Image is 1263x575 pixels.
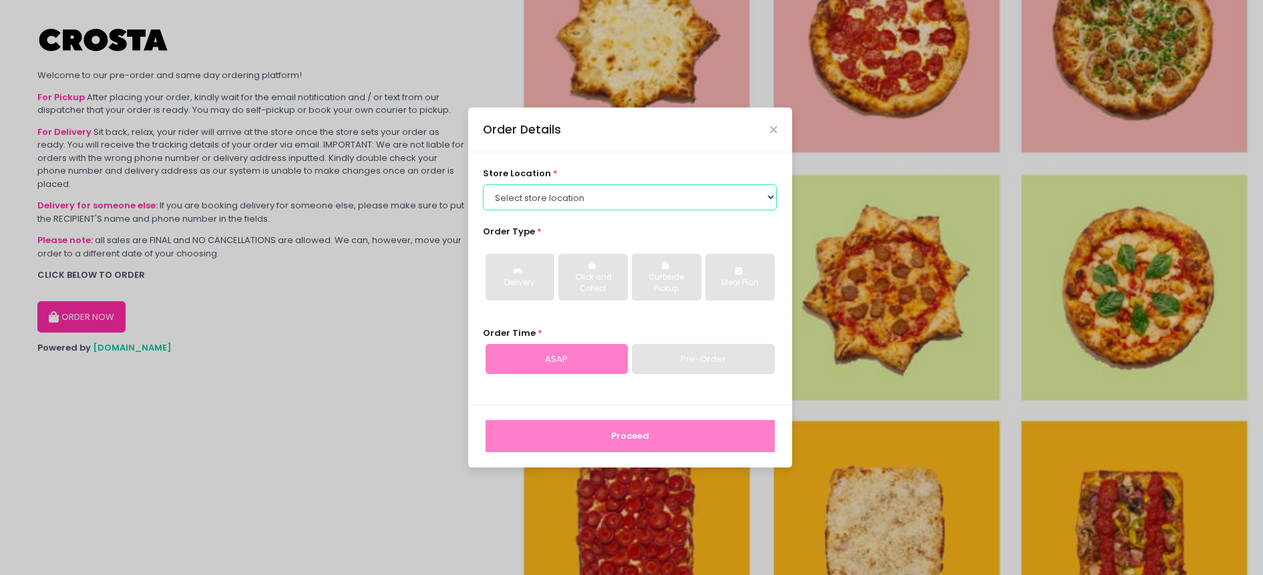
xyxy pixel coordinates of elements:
[483,167,551,180] span: store location
[558,254,627,301] button: Click and Collect
[483,225,535,238] span: Order Type
[632,254,701,301] button: Curbside Pickup
[495,277,545,289] div: Delivery
[641,272,691,295] div: Curbside Pickup
[483,327,536,339] span: Order Time
[486,254,554,301] button: Delivery
[715,277,765,289] div: Meal Plan
[486,420,775,452] button: Proceed
[483,121,561,138] div: Order Details
[705,254,774,301] button: Meal Plan
[568,272,618,295] div: Click and Collect
[770,126,777,133] button: Close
